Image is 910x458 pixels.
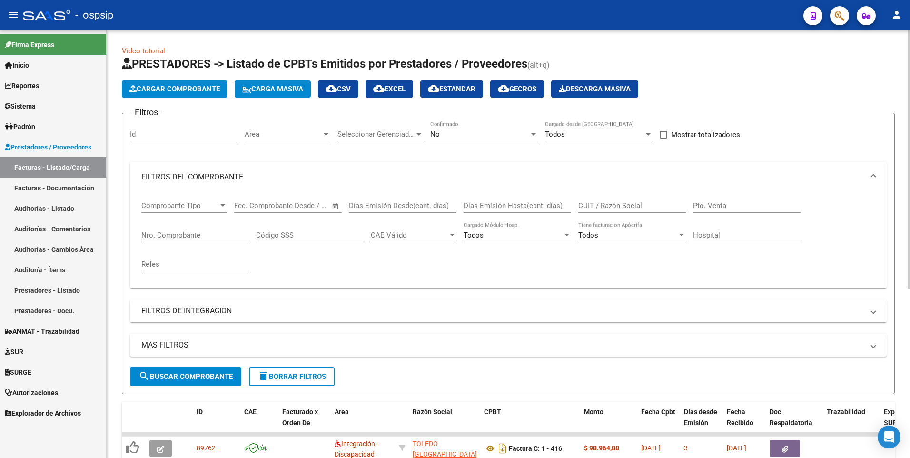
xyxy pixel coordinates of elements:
span: Explorador de Archivos [5,408,81,418]
span: Borrar Filtros [257,372,326,381]
span: Todos [464,231,484,239]
button: Estandar [420,80,483,98]
span: SURGE [5,367,31,378]
input: Fecha fin [281,201,327,210]
span: Monto [584,408,603,416]
datatable-header-cell: Facturado x Orden De [278,402,331,444]
input: Fecha inicio [234,201,273,210]
mat-icon: menu [8,9,19,20]
datatable-header-cell: CPBT [480,402,580,444]
mat-panel-title: FILTROS DE INTEGRACION [141,306,864,316]
mat-panel-title: FILTROS DEL COMPROBANTE [141,172,864,182]
span: Reportes [5,80,39,91]
span: Estandar [428,85,475,93]
mat-icon: cloud_download [373,83,385,94]
span: Comprobante Tipo [141,201,218,210]
span: Doc Respaldatoria [770,408,812,427]
span: CAE Válido [371,231,448,239]
span: Facturado x Orden De [282,408,318,427]
span: Inicio [5,60,29,70]
span: Sistema [5,101,36,111]
mat-expansion-panel-header: FILTROS DE INTEGRACION [130,299,887,322]
datatable-header-cell: ID [193,402,240,444]
datatable-header-cell: Area [331,402,395,444]
button: Open calendar [330,201,341,212]
datatable-header-cell: Días desde Emisión [680,402,723,444]
app-download-masive: Descarga masiva de comprobantes (adjuntos) [551,80,638,98]
span: Fecha Cpbt [641,408,675,416]
span: Todos [545,130,565,139]
mat-icon: cloud_download [326,83,337,94]
mat-expansion-panel-header: FILTROS DEL COMPROBANTE [130,162,887,192]
span: Firma Express [5,40,54,50]
span: 3 [684,444,688,452]
span: Seleccionar Gerenciador [337,130,415,139]
span: Area [335,408,349,416]
span: Descarga Masiva [559,85,631,93]
datatable-header-cell: Fecha Recibido [723,402,766,444]
datatable-header-cell: Doc Respaldatoria [766,402,823,444]
datatable-header-cell: Razón Social [409,402,480,444]
span: Fecha Recibido [727,408,753,427]
mat-icon: delete [257,370,269,382]
button: Carga Masiva [235,80,311,98]
span: ID [197,408,203,416]
span: No [430,130,440,139]
button: Cargar Comprobante [122,80,227,98]
span: - ospsip [75,5,113,26]
span: Gecros [498,85,536,93]
strong: Factura C: 1 - 416 [509,445,562,452]
mat-icon: search [138,370,150,382]
i: Descargar documento [496,441,509,456]
span: Todos [578,231,598,239]
mat-icon: person [891,9,902,20]
span: Autorizaciones [5,388,58,398]
button: Gecros [490,80,544,98]
strong: $ 98.964,88 [584,444,619,452]
span: Area [245,130,322,139]
button: Borrar Filtros [249,367,335,386]
span: Trazabilidad [827,408,865,416]
span: ANMAT - Trazabilidad [5,326,79,337]
span: Cargar Comprobante [129,85,220,93]
datatable-header-cell: CAE [240,402,278,444]
span: Padrón [5,121,35,132]
span: [DATE] [641,444,661,452]
span: (alt+q) [527,60,550,70]
div: Open Intercom Messenger [878,426,900,448]
button: Buscar Comprobante [130,367,241,386]
datatable-header-cell: Trazabilidad [823,402,880,444]
span: Días desde Emisión [684,408,717,427]
span: CPBT [484,408,501,416]
a: Video tutorial [122,47,165,55]
h3: Filtros [130,106,163,119]
datatable-header-cell: Fecha Cpbt [637,402,680,444]
span: Carga Masiva [242,85,303,93]
datatable-header-cell: Monto [580,402,637,444]
button: CSV [318,80,358,98]
span: Mostrar totalizadores [671,129,740,140]
mat-panel-title: MAS FILTROS [141,340,864,350]
span: EXCEL [373,85,406,93]
button: EXCEL [366,80,413,98]
span: CAE [244,408,257,416]
span: [DATE] [727,444,746,452]
span: Razón Social [413,408,452,416]
span: Prestadores / Proveedores [5,142,91,152]
mat-icon: cloud_download [428,83,439,94]
span: Buscar Comprobante [138,372,233,381]
span: PRESTADORES -> Listado de CPBTs Emitidos por Prestadores / Proveedores [122,57,527,70]
mat-icon: cloud_download [498,83,509,94]
span: CSV [326,85,351,93]
mat-expansion-panel-header: MAS FILTROS [130,334,887,357]
span: SUR [5,347,23,357]
button: Descarga Masiva [551,80,638,98]
span: 89762 [197,444,216,452]
div: FILTROS DEL COMPROBANTE [130,192,887,288]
